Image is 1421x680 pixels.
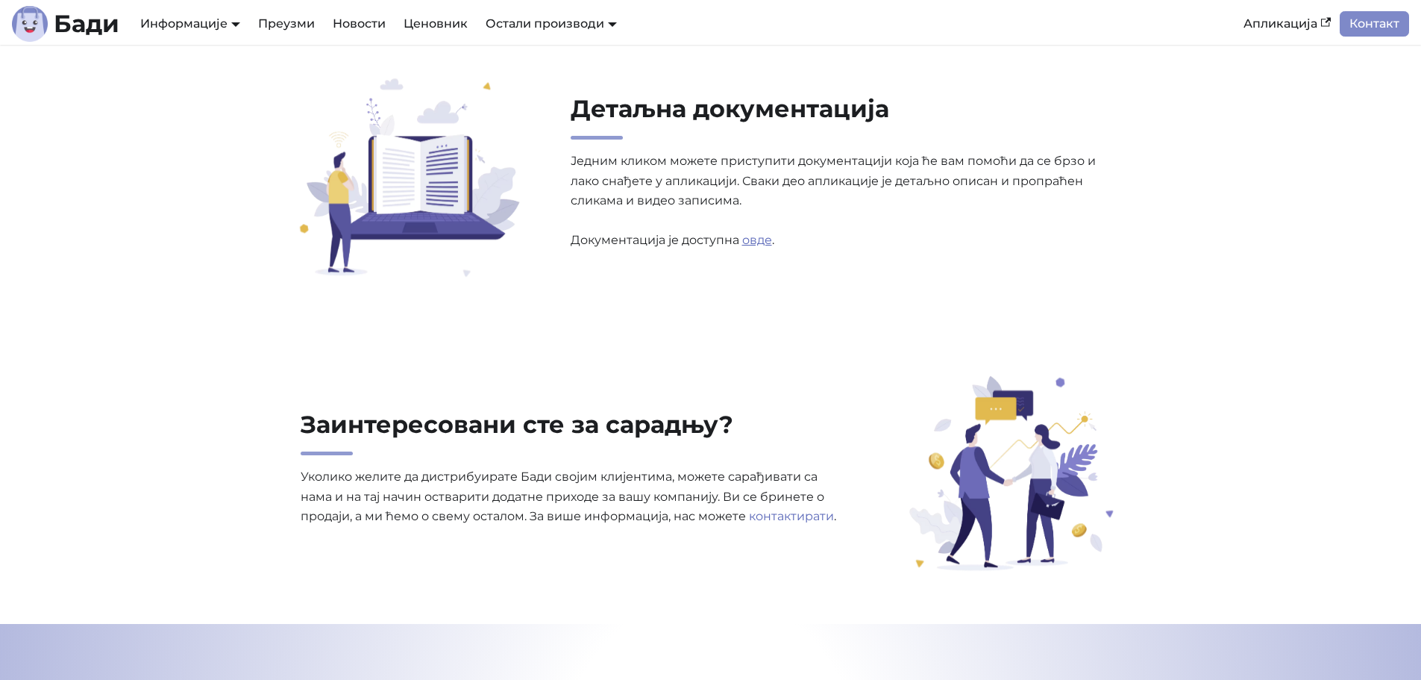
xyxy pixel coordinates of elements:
a: Контакт [1340,11,1409,37]
h2: Заинтересовани сте за сарадњу? [301,410,851,455]
img: Заинтересовани сте за сарадњу? [894,372,1125,574]
a: Ценовник [395,11,477,37]
a: ЛогоБади [12,6,119,42]
img: Детаљна документација [295,75,527,278]
p: Уколико желите да дистрибуирате Бади својим клијентима, можете сарађивати са нама и на тај начин ... [301,467,851,526]
a: Остали производи [486,16,617,31]
img: Лого [12,6,48,42]
p: Једним кликом можете приступити документацији која ће вам помоћи да се брзо и лако снађете у апли... [571,152,1121,250]
h2: Детаљна документација [571,94,1121,140]
a: Новости [324,11,395,37]
a: Информације [140,16,240,31]
a: Преузми [249,11,324,37]
a: овде [742,233,772,247]
a: Апликација [1235,11,1340,37]
a: контактирати [749,509,834,523]
b: Бади [54,12,119,36]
